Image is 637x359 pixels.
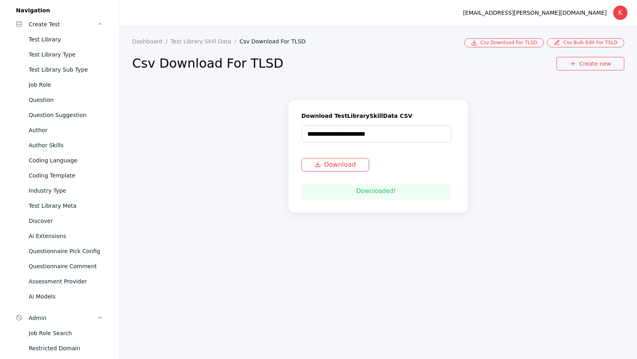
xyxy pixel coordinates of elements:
a: Job Role Search [10,326,109,341]
div: Industry Type [29,186,103,195]
a: Author [10,123,109,138]
h2: Csv Download For TLSD [132,55,557,71]
div: Test Library [29,35,103,44]
a: Test Library Meta [10,198,109,213]
label: Download TestLibrarySkillData CSV [301,113,455,119]
div: Test Library Meta [29,201,103,211]
a: Discover [10,213,109,228]
a: Csv Download For TLSD [239,38,312,45]
a: Ai Models [10,289,109,304]
div: K [613,6,627,20]
div: Ai Extensions [29,231,103,241]
div: Admin [29,313,97,323]
div: Author Skills [29,140,103,150]
a: Restricted Domain [10,341,109,356]
div: Ai Models [29,292,103,301]
a: Question Suggestion [10,107,109,123]
a: Csv Bulk Edit For TSLD [547,38,624,47]
a: Test Library Type [10,47,109,62]
div: Discover [29,216,103,226]
a: Test Library Skill Data [171,38,240,45]
div: Test Library Type [29,50,103,59]
label: Navigation [10,7,109,14]
a: Coding Language [10,153,109,168]
div: Coding Language [29,156,103,165]
a: Assessment Provider [10,274,109,289]
a: Question [10,92,109,107]
a: Author Skills [10,138,109,153]
div: Downloaded! [301,184,451,200]
a: Test Library [10,32,109,47]
div: Questionnaire Pick Config [29,246,103,256]
a: Industry Type [10,183,109,198]
a: Csv Download For TLSD [464,38,544,47]
a: Dashboard [132,38,171,45]
a: Ai Extensions [10,228,109,244]
a: Coding Template [10,168,109,183]
div: [EMAIL_ADDRESS][PERSON_NAME][DOMAIN_NAME] [463,8,607,18]
a: Questionnaire Pick Config [10,244,109,259]
a: Create new [557,57,624,70]
div: Question [29,95,103,105]
div: Job Role Search [29,328,103,338]
div: Coding Template [29,171,103,180]
div: Job Role [29,80,103,90]
a: Test Library Sub Type [10,62,109,77]
div: Author [29,125,103,135]
div: Assessment Provider [29,277,103,286]
div: Questionnaire Comment [29,261,103,271]
div: Restricted Domain [29,343,103,353]
a: Questionnaire Comment [10,259,109,274]
button: Download [301,158,369,172]
div: Create Test [29,20,97,29]
div: Test Library Sub Type [29,65,103,74]
a: Job Role [10,77,109,92]
div: Question Suggestion [29,110,103,120]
